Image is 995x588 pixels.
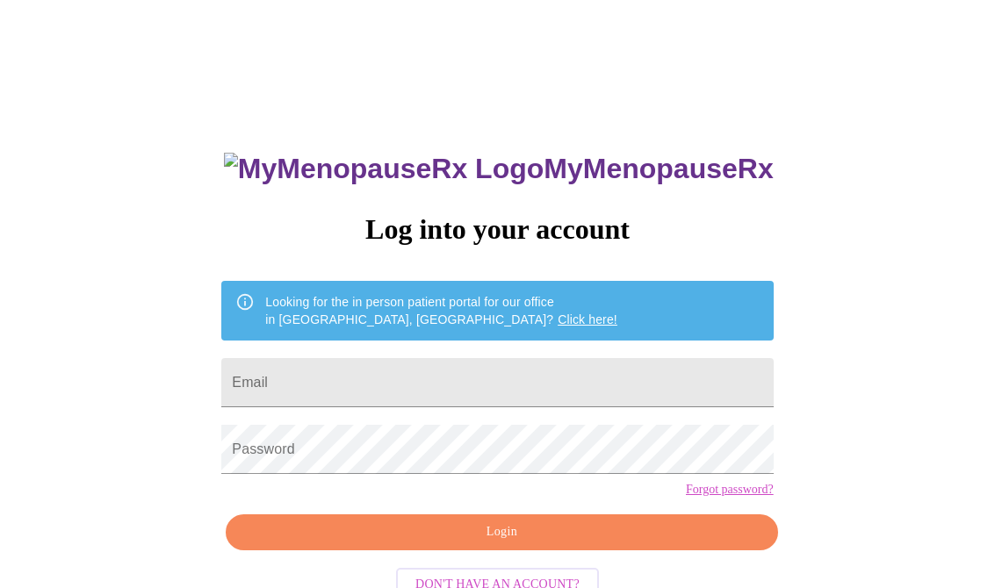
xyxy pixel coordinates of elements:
span: Login [246,521,757,543]
button: Login [226,514,777,550]
h3: Log into your account [221,213,773,246]
div: Looking for the in person patient portal for our office in [GEOGRAPHIC_DATA], [GEOGRAPHIC_DATA]? [265,286,617,335]
img: MyMenopauseRx Logo [224,153,544,185]
a: Click here! [558,312,617,326]
h3: MyMenopauseRx [224,153,774,185]
a: Forgot password? [686,483,774,497]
